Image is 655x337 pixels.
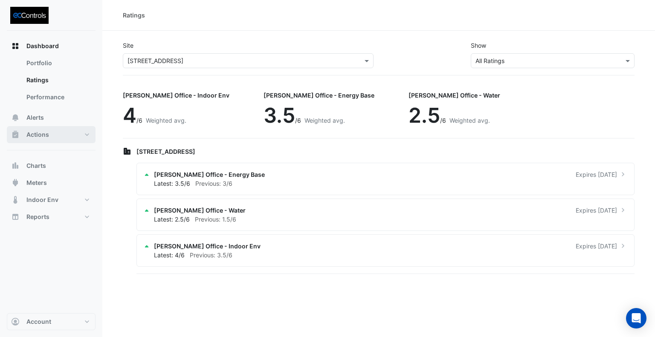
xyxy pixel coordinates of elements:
[626,308,646,328] div: Open Intercom Messenger
[154,216,190,223] span: Latest: 2.5/6
[20,72,96,89] a: Ratings
[26,213,49,221] span: Reports
[20,55,96,72] a: Portfolio
[264,103,295,128] span: 3.5
[123,91,229,100] div: [PERSON_NAME] Office - Indoor Env
[7,313,96,330] button: Account
[11,113,20,122] app-icon: Alerts
[295,117,301,124] span: /6
[576,242,617,251] span: Expires [DATE]
[26,113,44,122] span: Alerts
[123,11,145,20] div: Ratings
[409,91,500,100] div: [PERSON_NAME] Office - Water
[11,42,20,50] app-icon: Dashboard
[154,170,265,179] span: [PERSON_NAME] Office - Energy Base
[136,148,195,155] span: [STREET_ADDRESS]
[11,196,20,204] app-icon: Indoor Env
[154,242,261,251] span: [PERSON_NAME] Office - Indoor Env
[123,41,133,50] label: Site
[7,191,96,208] button: Indoor Env
[409,103,440,128] span: 2.5
[26,317,51,326] span: Account
[7,37,96,55] button: Dashboard
[26,161,46,170] span: Charts
[10,7,49,24] img: Company Logo
[440,117,446,124] span: /6
[146,117,186,124] span: Weighted avg.
[20,89,96,106] a: Performance
[11,161,20,170] app-icon: Charts
[123,103,136,128] span: 4
[26,196,58,204] span: Indoor Env
[190,251,232,259] span: Previous: 3.5/6
[195,216,236,223] span: Previous: 1.5/6
[154,251,185,259] span: Latest: 4/6
[7,208,96,225] button: Reports
[7,157,96,174] button: Charts
[136,117,142,124] span: /6
[195,180,232,187] span: Previous: 3/6
[576,170,617,179] span: Expires [DATE]
[449,117,490,124] span: Weighted avg.
[7,55,96,109] div: Dashboard
[304,117,345,124] span: Weighted avg.
[11,130,20,139] app-icon: Actions
[576,206,617,215] span: Expires [DATE]
[154,180,190,187] span: Latest: 3.5/6
[154,206,246,215] span: [PERSON_NAME] Office - Water
[264,91,374,100] div: [PERSON_NAME] Office - Energy Base
[11,213,20,221] app-icon: Reports
[7,126,96,143] button: Actions
[26,179,47,187] span: Meters
[7,174,96,191] button: Meters
[471,41,486,50] label: Show
[26,42,59,50] span: Dashboard
[7,109,96,126] button: Alerts
[11,179,20,187] app-icon: Meters
[26,130,49,139] span: Actions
